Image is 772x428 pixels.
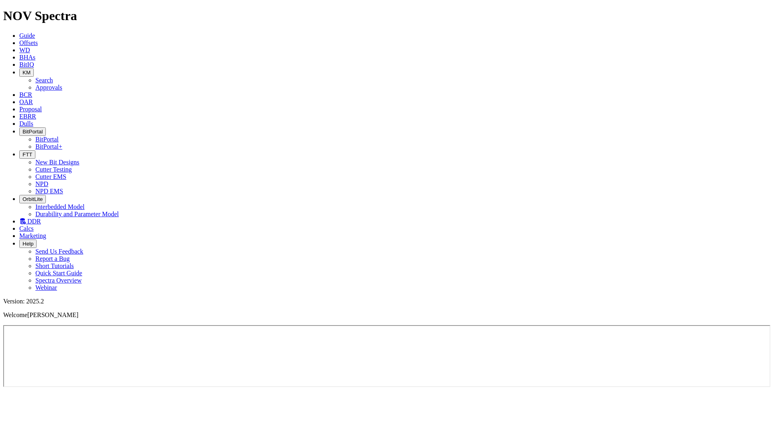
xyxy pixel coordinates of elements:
[35,173,66,180] a: Cutter EMS
[19,98,33,105] a: OAR
[35,277,82,284] a: Spectra Overview
[35,255,70,262] a: Report a Bug
[19,240,37,248] button: Help
[35,159,79,166] a: New Bit Designs
[35,166,72,173] a: Cutter Testing
[19,113,36,120] a: EBRR
[19,47,30,53] a: WD
[27,311,78,318] span: [PERSON_NAME]
[35,77,53,84] a: Search
[35,180,48,187] a: NPD
[23,241,33,247] span: Help
[19,232,46,239] a: Marketing
[35,188,63,195] a: NPD EMS
[19,127,46,136] button: BitPortal
[19,39,38,46] a: Offsets
[3,298,769,305] div: Version: 2025.2
[35,270,82,276] a: Quick Start Guide
[19,61,34,68] a: BitIQ
[23,129,43,135] span: BitPortal
[19,218,41,225] a: DDR
[19,225,34,232] a: Calcs
[23,70,31,76] span: KM
[19,54,35,61] a: BHAs
[19,106,42,113] a: Proposal
[3,8,769,23] h1: NOV Spectra
[3,311,769,319] p: Welcome
[35,248,83,255] a: Send Us Feedback
[19,195,46,203] button: OrbitLite
[23,152,32,158] span: FTT
[35,203,84,210] a: Interbedded Model
[35,211,119,217] a: Durability and Parameter Model
[27,218,41,225] span: DDR
[35,84,62,91] a: Approvals
[19,68,34,77] button: KM
[19,150,35,159] button: FTT
[19,120,33,127] a: Dulls
[19,32,35,39] a: Guide
[23,196,43,202] span: OrbitLite
[35,262,74,269] a: Short Tutorials
[19,91,32,98] a: BCR
[35,136,59,143] a: BitPortal
[35,143,62,150] a: BitPortal+
[35,284,57,291] a: Webinar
